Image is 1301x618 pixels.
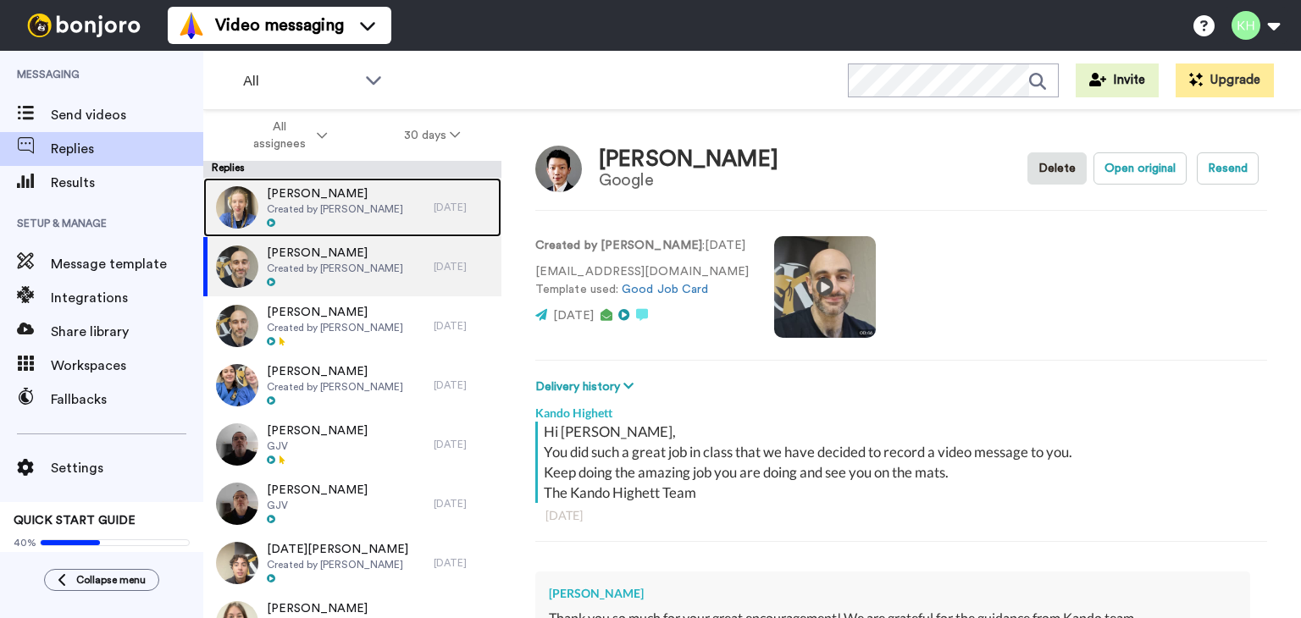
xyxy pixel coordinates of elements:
[434,497,493,510] div: [DATE]
[51,458,203,478] span: Settings
[51,173,203,193] span: Results
[44,569,159,591] button: Collapse menu
[216,305,258,347] img: 682ae272-6ada-4ff1-9d30-42ab42a882f4-thumb.jpg
[216,542,258,584] img: 3f0b7df5-5918-4a7a-9f9b-4cd60c8b79b2-thumb.jpg
[267,321,403,334] span: Created by [PERSON_NAME]
[434,556,493,570] div: [DATE]
[267,482,368,499] span: [PERSON_NAME]
[434,319,493,333] div: [DATE]
[203,356,501,415] a: [PERSON_NAME]Created by [PERSON_NAME][DATE]
[203,178,501,237] a: [PERSON_NAME]Created by [PERSON_NAME][DATE]
[216,364,258,406] img: 24880d79-a6fa-4683-9bb5-31ced350560f-thumb.jpg
[203,237,501,296] a: [PERSON_NAME]Created by [PERSON_NAME][DATE]
[267,558,408,571] span: Created by [PERSON_NAME]
[1197,152,1259,185] button: Resend
[207,112,366,159] button: All assignees
[51,105,203,125] span: Send videos
[216,483,258,525] img: 897996d1-110a-4ebe-b14b-7c40ee8a29b6-thumb.jpg
[1176,63,1274,97] button: Upgrade
[76,573,146,587] span: Collapse menu
[434,260,493,273] div: [DATE]
[216,186,258,229] img: 9c6ed0ea-b809-40f4-834e-28fa8a014be8-thumb.jpg
[267,541,408,558] span: [DATE][PERSON_NAME]
[51,356,203,376] span: Workspaces
[267,245,403,262] span: [PERSON_NAME]
[1093,152,1187,185] button: Open original
[267,499,368,512] span: GJV
[535,396,1267,422] div: Kando Highett
[434,438,493,451] div: [DATE]
[178,12,205,39] img: vm-color.svg
[267,380,403,394] span: Created by [PERSON_NAME]
[599,171,778,190] div: Google
[51,254,203,274] span: Message template
[51,322,203,342] span: Share library
[243,71,357,91] span: All
[599,147,778,172] div: [PERSON_NAME]
[535,240,702,251] strong: Created by [PERSON_NAME]
[434,201,493,214] div: [DATE]
[203,474,501,533] a: [PERSON_NAME]GJV[DATE]
[203,533,501,593] a: [DATE][PERSON_NAME]Created by [PERSON_NAME][DATE]
[245,119,313,152] span: All assignees
[622,284,708,295] a: Good Job Card
[1076,63,1159,97] button: Invite
[203,161,501,178] div: Replies
[267,202,403,216] span: Created by [PERSON_NAME]
[544,422,1263,503] div: Hi [PERSON_NAME], You did such a great job in class that we have decided to record a video messag...
[267,304,403,321] span: [PERSON_NAME]
[267,262,403,275] span: Created by [PERSON_NAME]
[20,14,147,37] img: bj-logo-header-white.svg
[366,120,499,151] button: 30 days
[216,246,258,288] img: e7d4f946-fd87-43fe-8926-567945087dff-thumb.jpg
[1027,152,1087,185] button: Delete
[267,422,368,439] span: [PERSON_NAME]
[14,536,36,549] span: 40%
[203,296,501,356] a: [PERSON_NAME]Created by [PERSON_NAME][DATE]
[535,378,639,396] button: Delivery history
[434,378,493,392] div: [DATE]
[267,185,403,202] span: [PERSON_NAME]
[51,389,203,410] span: Fallbacks
[216,423,258,466] img: 28d73b79-02a5-48b8-bae0-cd61e5786187-thumb.jpg
[215,14,344,37] span: Video messaging
[267,363,403,380] span: [PERSON_NAME]
[51,288,203,308] span: Integrations
[549,585,1237,602] div: [PERSON_NAME]
[51,139,203,159] span: Replies
[535,237,749,255] p: : [DATE]
[553,310,594,322] span: [DATE]
[267,600,403,617] span: [PERSON_NAME]
[267,439,368,453] span: GJV
[203,415,501,474] a: [PERSON_NAME]GJV[DATE]
[545,507,1257,524] div: [DATE]
[535,263,749,299] p: [EMAIL_ADDRESS][DOMAIN_NAME] Template used:
[14,515,136,527] span: QUICK START GUIDE
[535,146,582,192] img: Image of Henry Zhou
